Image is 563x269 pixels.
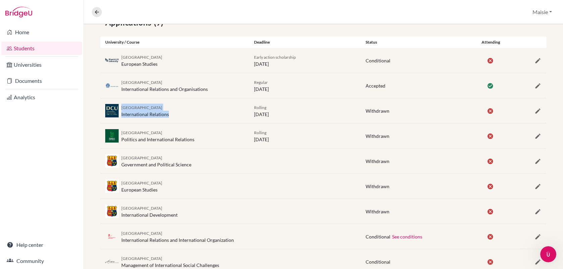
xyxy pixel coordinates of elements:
[361,39,472,45] div: Status
[100,39,249,45] div: University / Course
[121,180,162,185] span: [GEOGRAPHIC_DATA]
[105,104,119,117] img: ie_dcu__klr5mpr.jpeg
[105,259,119,264] img: nl_eur_4vlv7oka.png
[121,78,208,93] div: International Relations and Organisations
[366,133,389,139] span: Withdrawn
[249,104,361,118] div: [DATE]
[1,25,82,39] a: Home
[121,206,162,211] span: [GEOGRAPHIC_DATA]
[121,80,162,85] span: [GEOGRAPHIC_DATA]
[121,256,162,261] span: [GEOGRAPHIC_DATA]
[366,209,389,214] span: Withdrawn
[1,74,82,88] a: Documents
[249,129,361,143] div: [DATE]
[366,83,385,89] span: Accepted
[121,105,162,110] span: [GEOGRAPHIC_DATA]
[540,246,556,262] iframe: Intercom live chat
[105,205,119,218] img: ie_ucc_vgi4kjsq.png
[249,39,361,45] div: Deadline
[5,7,32,17] img: Bridge-U
[105,58,119,63] img: nl_maa_omvxt46b.png
[529,6,555,18] button: Maisie
[254,80,268,85] span: Regular
[121,255,219,269] div: Management of International Social Challenges
[105,154,119,168] img: ie_ucc_vgi4kjsq.png
[105,234,119,239] img: nl_rug_5xr4mhnp.png
[366,259,390,265] span: Conditional
[472,39,509,45] div: Attending
[105,179,119,193] img: ie_ucc_vgi4kjsq.png
[366,58,390,63] span: Conditional
[121,129,194,143] div: Politics and International Relations
[121,204,178,218] div: International Development
[121,155,162,160] span: [GEOGRAPHIC_DATA]
[254,105,266,110] span: Rolling
[121,104,169,118] div: International Relations
[105,83,119,88] img: nl_lei_oonydk7g.png
[366,108,389,114] span: Withdrawn
[1,42,82,55] a: Students
[1,58,82,71] a: Universities
[254,55,296,60] span: Early action scholarship
[1,91,82,104] a: Analytics
[366,158,389,164] span: Withdrawn
[121,154,191,168] div: Government and Political Science
[121,55,162,60] span: [GEOGRAPHIC_DATA]
[392,233,423,240] button: See conditions
[121,231,162,236] span: [GEOGRAPHIC_DATA]
[121,130,162,135] span: [GEOGRAPHIC_DATA]
[121,229,234,244] div: International Relations and International Organization
[1,254,82,268] a: Community
[366,234,390,239] span: Conditional
[105,129,119,143] img: ie_ul_kxo8umf7.jpeg
[121,53,162,67] div: European Studies
[121,179,162,193] div: European Studies
[1,238,82,252] a: Help center
[249,53,361,67] div: [DATE]
[366,183,389,189] span: Withdrawn
[254,130,266,135] span: Rolling
[249,78,361,93] div: [DATE]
